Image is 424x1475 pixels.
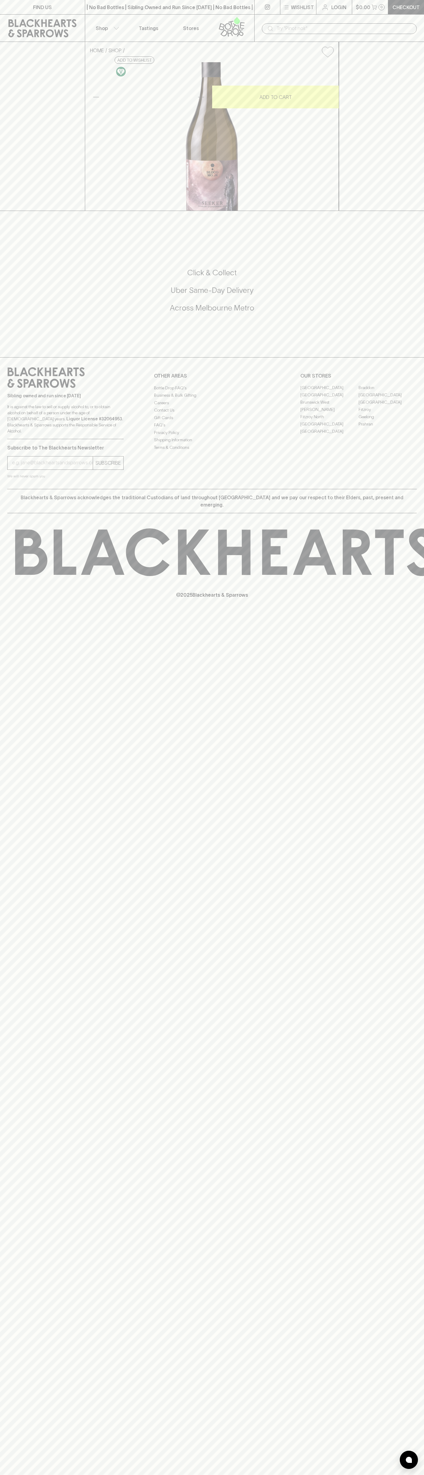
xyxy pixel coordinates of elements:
[331,4,346,11] p: Login
[115,65,127,78] a: Made without the use of any animal products.
[12,458,93,468] input: e.g. jane@blackheartsandsparrows.com.au
[380,5,383,9] p: 0
[85,15,128,42] button: Shop
[66,416,122,421] strong: Liquor License #32064953
[276,24,412,33] input: Try "Pinot noir"
[109,48,122,53] a: SHOP
[7,285,417,295] h5: Uber Same-Day Delivery
[359,399,417,406] a: [GEOGRAPHIC_DATA]
[300,384,359,392] a: [GEOGRAPHIC_DATA]
[300,413,359,421] a: Fitzroy North
[359,392,417,399] a: [GEOGRAPHIC_DATA]
[300,406,359,413] a: [PERSON_NAME]
[154,436,270,444] a: Shipping Information
[116,67,126,76] img: Vegan
[154,422,270,429] a: FAQ's
[300,428,359,435] a: [GEOGRAPHIC_DATA]
[7,268,417,278] h5: Click & Collect
[359,384,417,392] a: Braddon
[259,93,292,101] p: ADD TO CART
[95,459,121,466] p: SUBSCRIBE
[291,4,314,11] p: Wishlist
[139,25,158,32] p: Tastings
[359,421,417,428] a: Prahran
[300,421,359,428] a: [GEOGRAPHIC_DATA]
[392,4,420,11] p: Checkout
[7,473,124,479] p: We will never spam you
[12,494,412,508] p: Blackhearts & Sparrows acknowledges the traditional Custodians of land throughout [GEOGRAPHIC_DAT...
[85,62,339,211] img: 30132.png
[7,404,124,434] p: It is against the law to sell or supply alcohol to, or to obtain alcohol on behalf of a person un...
[33,4,52,11] p: FIND US
[154,384,270,392] a: Bottle Drop FAQ's
[115,56,154,64] button: Add to wishlist
[154,392,270,399] a: Business & Bulk Gifting
[406,1457,412,1463] img: bubble-icon
[7,444,124,451] p: Subscribe to The Blackhearts Newsletter
[7,243,417,345] div: Call to action block
[90,48,104,53] a: HOME
[359,413,417,421] a: Geelong
[7,393,124,399] p: Sibling owned and run since [DATE]
[96,25,108,32] p: Shop
[154,414,270,421] a: Gift Cards
[154,372,270,379] p: OTHER AREAS
[300,372,417,379] p: OUR STORES
[300,399,359,406] a: Brunswick West
[154,444,270,451] a: Terms & Conditions
[154,429,270,436] a: Privacy Policy
[300,392,359,399] a: [GEOGRAPHIC_DATA]
[93,456,123,470] button: SUBSCRIBE
[319,44,336,60] button: Add to wishlist
[170,15,212,42] a: Stores
[154,407,270,414] a: Contact Us
[356,4,370,11] p: $0.00
[127,15,170,42] a: Tastings
[7,303,417,313] h5: Across Melbourne Metro
[359,406,417,413] a: Fitzroy
[154,399,270,406] a: Careers
[212,86,339,108] button: ADD TO CART
[183,25,199,32] p: Stores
